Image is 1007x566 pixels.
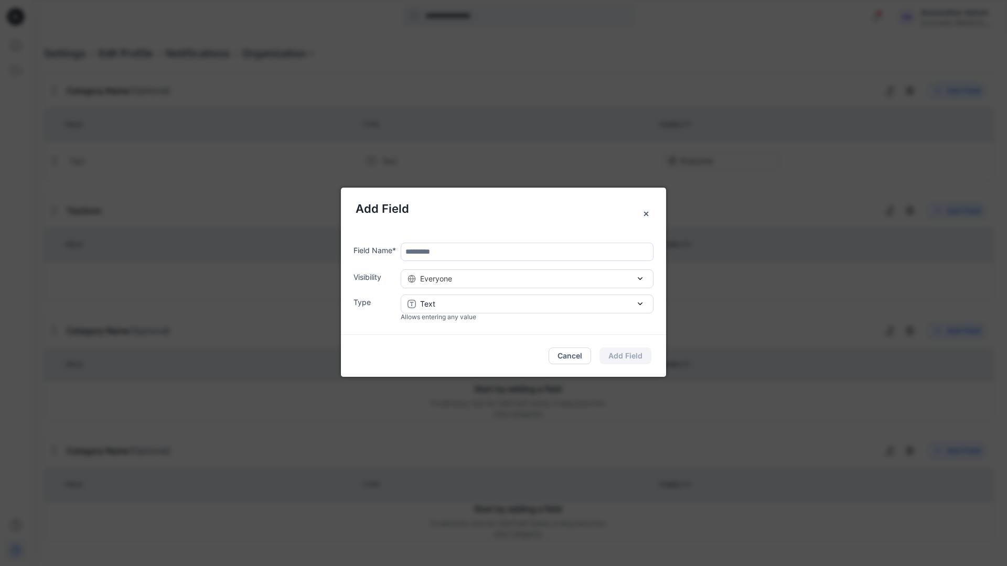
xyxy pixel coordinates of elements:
[401,312,654,322] div: Allows entering any value
[401,269,654,288] button: Everyone
[353,245,397,256] label: Field Name
[353,271,397,282] label: Visibility
[401,295,654,313] button: Text
[420,298,435,309] p: Text
[353,297,397,308] label: Type
[420,273,452,284] span: Everyone
[637,204,656,223] button: Close
[549,347,591,364] button: Cancel
[356,200,651,217] h5: Add Field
